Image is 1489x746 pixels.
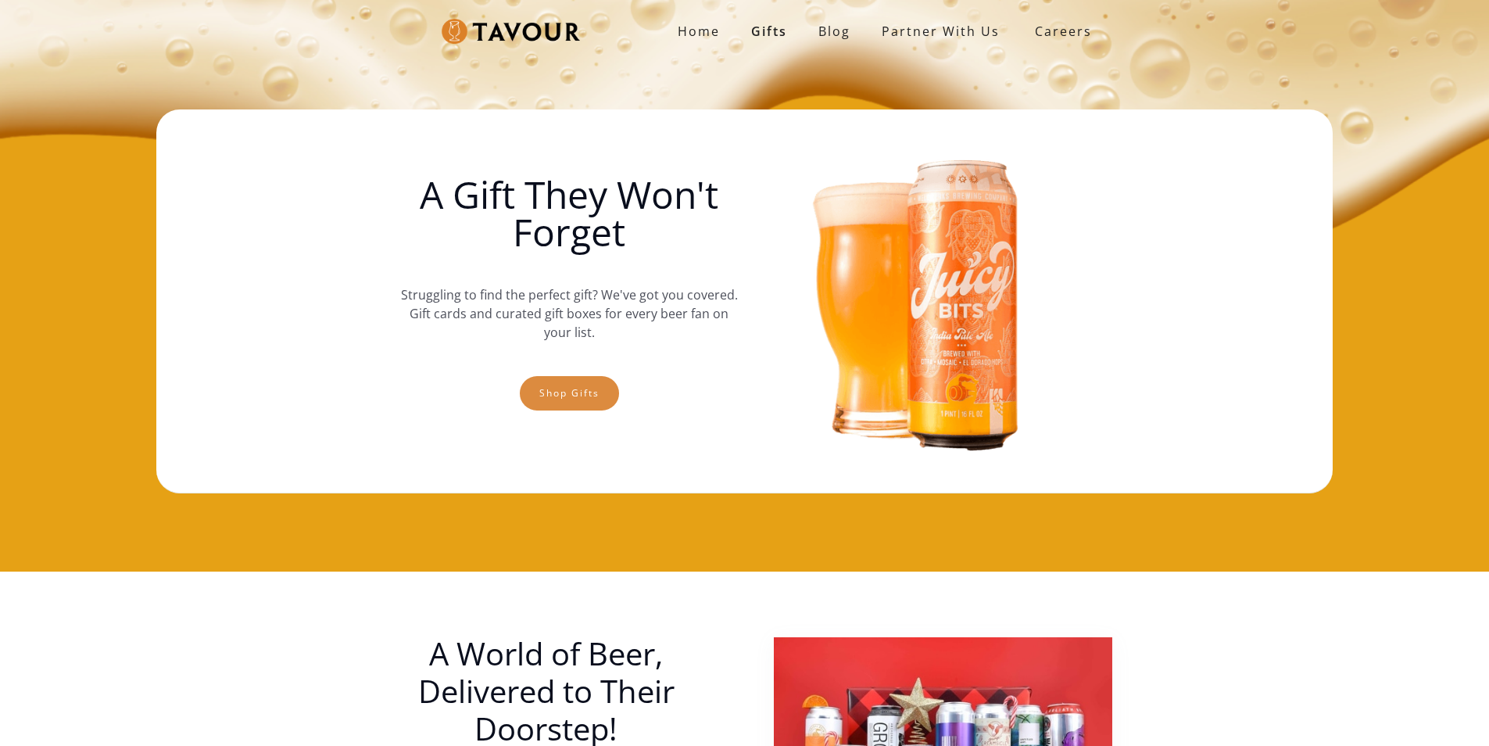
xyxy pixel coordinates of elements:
h1: A Gift They Won't Forget [400,176,738,251]
a: Home [662,16,736,47]
a: partner with us [866,16,1015,47]
strong: Careers [1035,16,1092,47]
a: Blog [803,16,866,47]
a: Gifts [736,16,803,47]
a: Careers [1015,9,1104,53]
a: Shop gifts [520,376,619,411]
p: Struggling to find the perfect gift? We've got you covered. Gift cards and curated gift boxes for... [400,270,738,357]
strong: Home [678,23,720,40]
